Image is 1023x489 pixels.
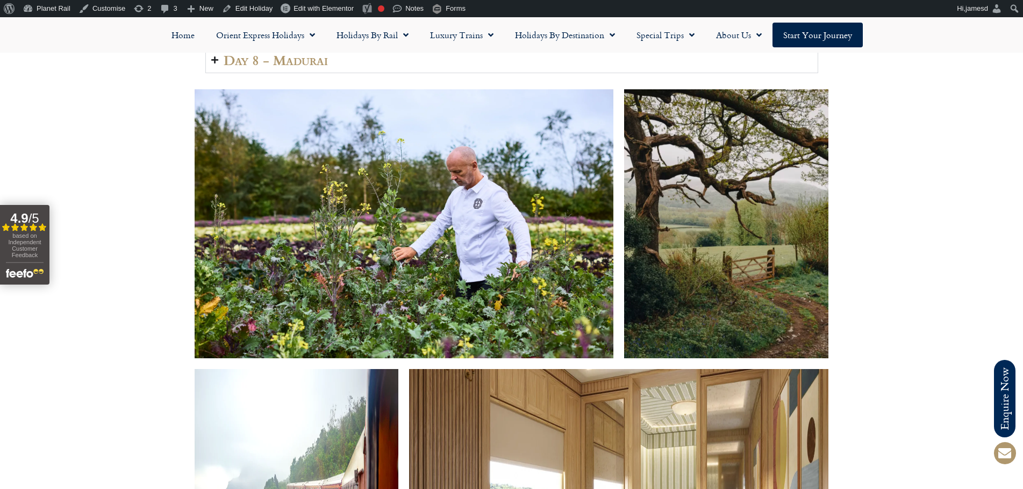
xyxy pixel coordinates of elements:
[294,4,354,12] span: Edit with Elementor
[378,5,384,12] div: Focus keyphrase not set
[705,23,772,47] a: About Us
[161,23,205,47] a: Home
[205,46,818,73] summary: Day 8 - Madurai
[326,23,419,47] a: Holidays by Rail
[205,23,326,47] a: Orient Express Holidays
[504,23,626,47] a: Holidays by Destination
[5,23,1018,47] nav: Menu
[772,23,863,47] a: Start your Journey
[965,4,988,12] span: jamesd
[224,52,328,67] h2: Day 8 - Madurai
[419,23,504,47] a: Luxury Trains
[626,23,705,47] a: Special Trips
